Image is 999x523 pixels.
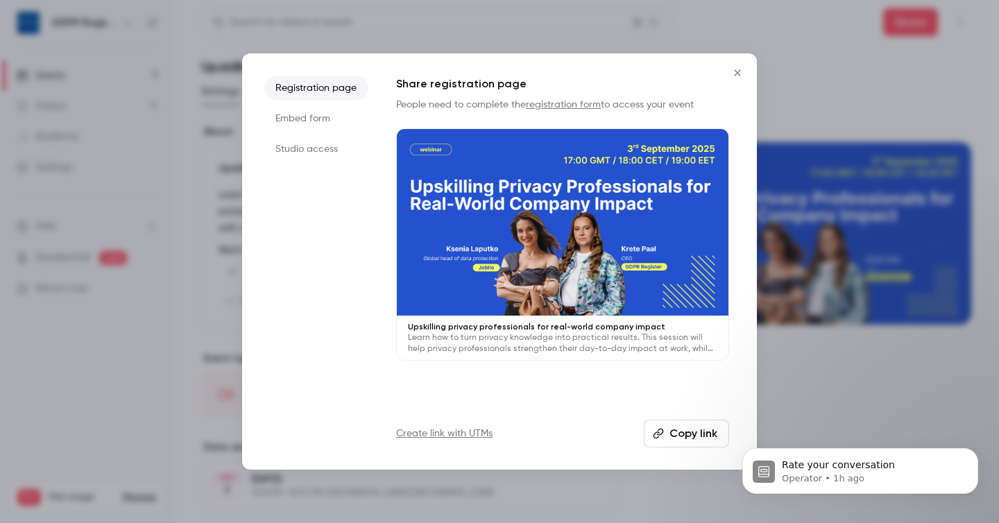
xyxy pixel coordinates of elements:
h1: Share registration page [396,76,729,92]
button: Close [724,59,751,87]
a: registration form [526,100,601,110]
a: Create link with UTMs [396,427,493,440]
button: Copy link [644,420,729,447]
p: Learn how to turn privacy knowledge into practical results. This session will help privacy profes... [408,332,717,354]
iframe: Intercom notifications message [721,419,999,516]
li: Embed form [264,106,368,131]
p: People need to complete the to access your event [396,98,729,112]
li: Studio access [264,137,368,162]
a: Upskilling privacy professionals for real-world company impactLearn how to turn privacy knowledge... [396,128,729,361]
li: Registration page [264,76,368,101]
p: Upskilling privacy professionals for real-world company impact [408,321,717,332]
